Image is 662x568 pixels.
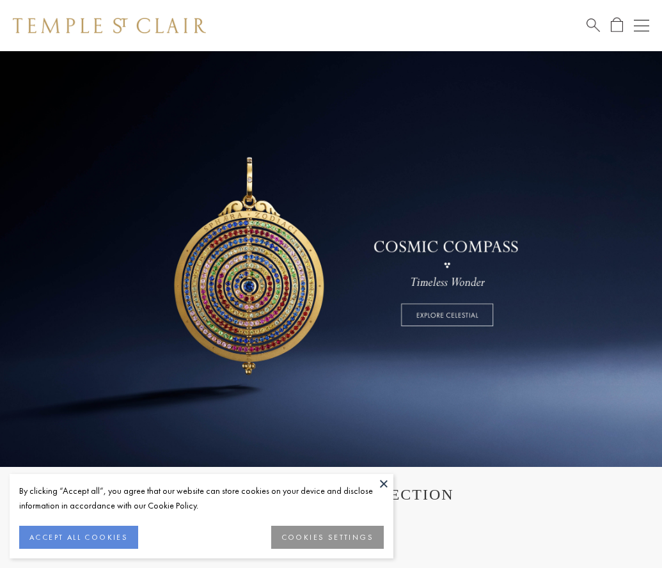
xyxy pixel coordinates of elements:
button: COOKIES SETTINGS [271,526,384,549]
div: By clicking “Accept all”, you agree that our website can store cookies on your device and disclos... [19,484,384,513]
img: Temple St. Clair [13,18,206,33]
a: Open Shopping Bag [611,17,623,33]
button: ACCEPT ALL COOKIES [19,526,138,549]
a: Search [587,17,600,33]
button: Open navigation [634,18,649,33]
